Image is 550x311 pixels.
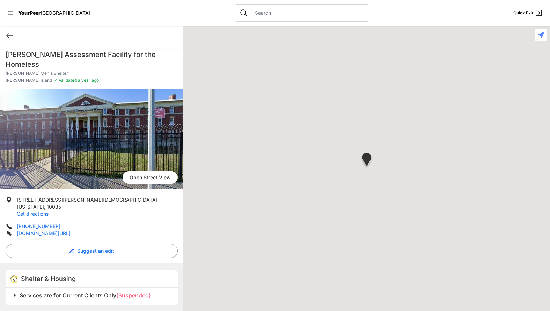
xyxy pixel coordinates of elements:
[17,230,71,236] a: [DOMAIN_NAME][URL]
[77,247,114,254] span: Suggest an edit
[116,292,151,299] span: (Suspended)
[17,204,44,210] span: [US_STATE]
[18,10,41,16] span: YourPeer
[18,11,90,15] a: YourPeer[GEOGRAPHIC_DATA]
[17,197,157,203] span: [STREET_ADDRESS][PERSON_NAME][DEMOGRAPHIC_DATA]
[513,9,543,17] a: Quick Exit
[6,71,178,76] p: [PERSON_NAME] Men's Shelter
[53,78,57,83] span: ✓
[17,223,60,229] a: [PHONE_NUMBER]
[6,78,52,83] span: [PERSON_NAME] Island
[361,153,373,168] div: Keener Men's Shelter
[41,10,90,16] span: [GEOGRAPHIC_DATA]
[77,78,99,83] span: a year ago
[6,244,178,258] button: Suggest an edit
[17,211,49,217] a: Get directions
[251,9,365,16] input: Search
[123,171,178,184] a: Open Street View
[6,50,178,69] h1: [PERSON_NAME] Assessment Facility for the Homeless
[47,204,61,210] span: 10035
[21,275,76,282] span: Shelter & Housing
[513,10,533,16] span: Quick Exit
[20,292,116,299] span: Services are for Current Clients Only
[44,204,45,210] span: ,
[59,78,77,83] span: Validated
